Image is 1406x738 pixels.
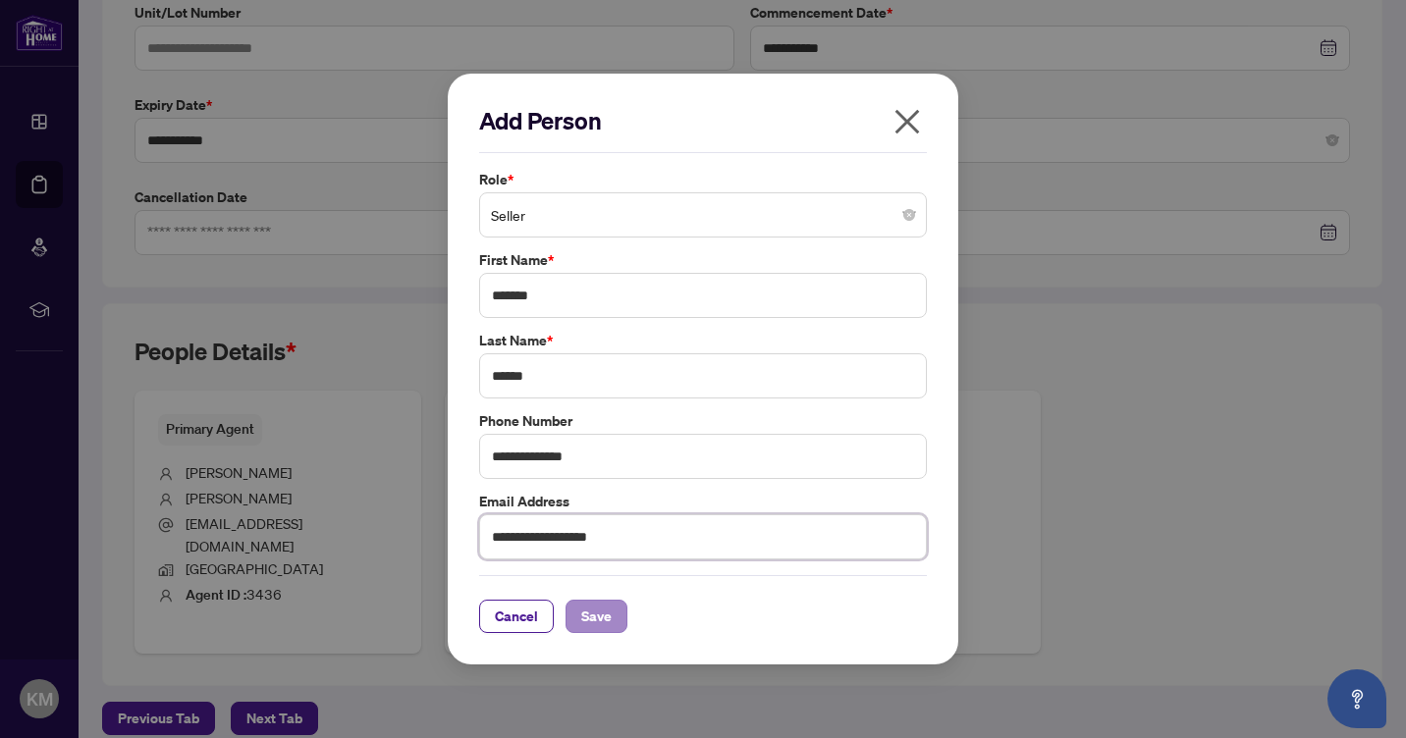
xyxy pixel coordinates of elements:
[1327,669,1386,728] button: Open asap
[491,196,915,234] span: Seller
[479,105,927,136] h2: Add Person
[479,410,927,432] label: Phone Number
[495,601,538,632] span: Cancel
[479,600,554,633] button: Cancel
[479,169,927,190] label: Role
[581,601,612,632] span: Save
[479,330,927,351] label: Last Name
[479,249,927,271] label: First Name
[892,106,923,137] span: close
[903,209,915,221] span: close-circle
[566,600,627,633] button: Save
[479,491,927,512] label: Email Address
